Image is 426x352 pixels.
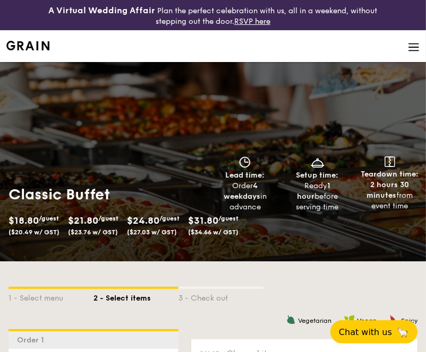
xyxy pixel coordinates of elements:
span: ($34.66 w/ GST) [188,228,238,236]
img: icon-dish.430c3a2e.svg [310,156,326,168]
div: 3 - Check out [178,289,263,304]
strong: 2 hours 30 minutes [367,180,409,200]
img: icon-teardown.65201eee.svg [385,156,395,167]
span: Chat with us [339,327,392,337]
span: Setup time: [296,171,339,180]
span: Teardown time: [361,170,419,179]
span: $31.80 [188,215,218,226]
div: from event time [358,180,422,212]
h4: A Virtual Wedding Affair [48,4,155,17]
span: Lead time: [225,171,265,180]
a: Logotype [6,41,49,50]
a: RSVP here [234,17,270,26]
h1: Classic Buffet [8,185,209,204]
img: icon-hamburger-menu.db5d7e83.svg [408,41,420,53]
button: Chat with us🦙 [330,320,418,344]
span: ($23.76 w/ GST) [68,228,118,236]
img: icon-spicy.37a8142b.svg [389,315,399,324]
div: 1 - Select menu [8,289,93,304]
span: $24.80 [127,215,159,226]
span: /guest [98,215,118,222]
img: Grain [6,41,49,50]
img: icon-clock.2db775ea.svg [237,156,253,168]
span: /guest [159,215,180,222]
span: Spicy [401,317,418,324]
span: ($27.03 w/ GST) [127,228,177,236]
div: 2 - Select items [93,289,178,304]
div: Order in advance [213,181,277,213]
span: Order 1 [17,336,48,345]
div: Ready before serving time [285,181,349,213]
span: 🦙 [396,326,409,338]
span: $18.80 [8,215,39,226]
span: ($20.49 w/ GST) [8,228,59,236]
div: Plan the perfect celebration with us, all in a weekend, without stepping out the door. [36,4,390,26]
span: Vegetarian [298,317,331,324]
span: /guest [218,215,238,222]
span: $21.80 [68,215,98,226]
img: icon-vegetarian.fe4039eb.svg [286,315,296,324]
img: icon-vegan.f8ff3823.svg [344,315,355,324]
span: Vegan [357,317,377,324]
span: /guest [39,215,59,222]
